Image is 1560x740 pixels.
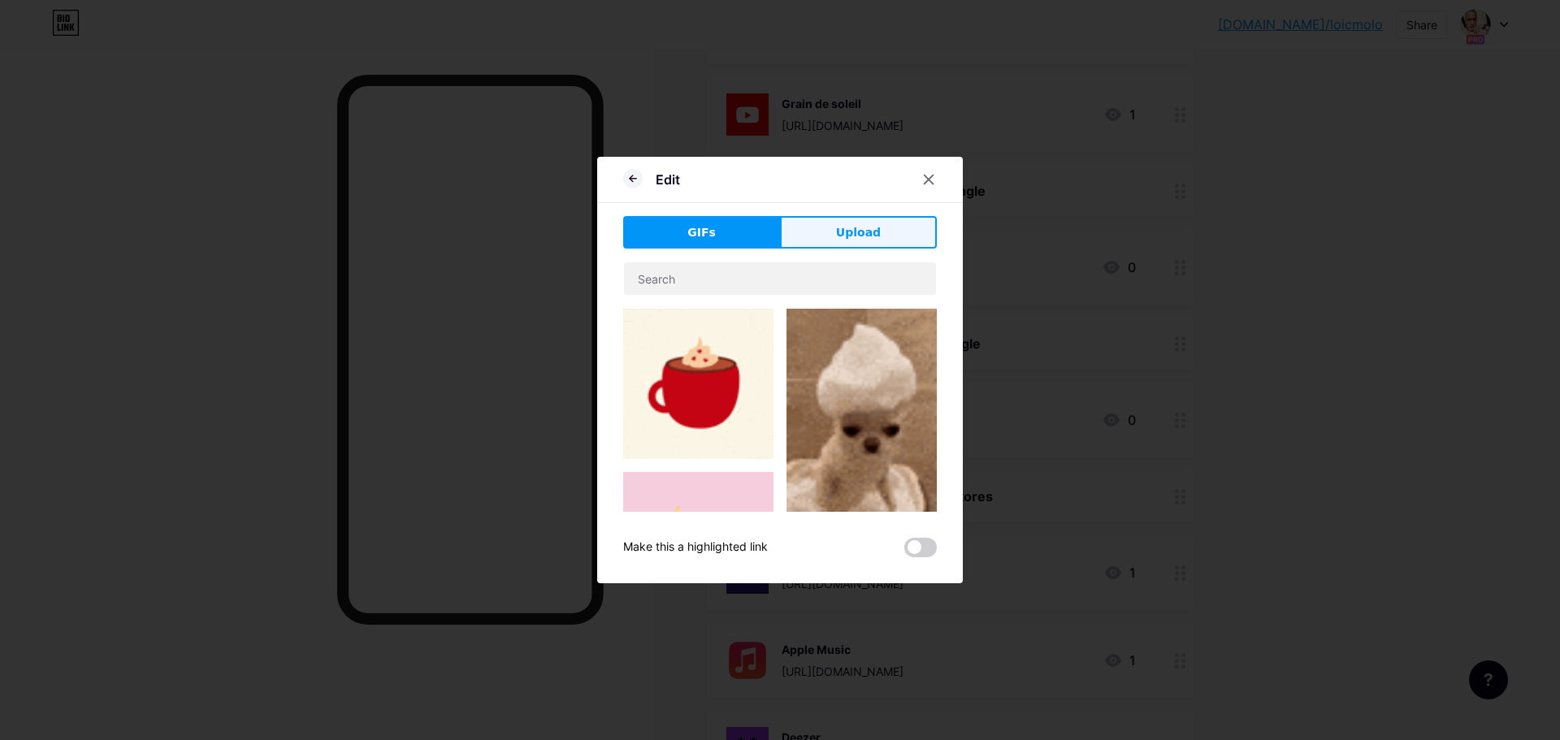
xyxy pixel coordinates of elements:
[786,309,937,577] img: Gihpy
[623,216,780,249] button: GIFs
[623,472,773,622] img: Gihpy
[656,170,680,189] div: Edit
[623,538,768,557] div: Make this a highlighted link
[623,309,773,459] img: Gihpy
[780,216,937,249] button: Upload
[836,224,881,241] span: Upload
[687,224,716,241] span: GIFs
[624,262,936,295] input: Search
